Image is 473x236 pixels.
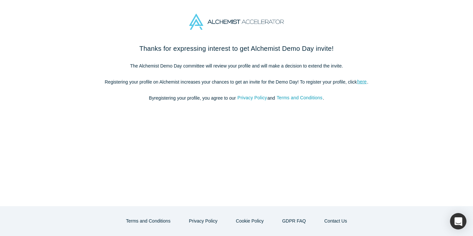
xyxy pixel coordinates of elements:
a: GDPR FAQ [275,215,313,227]
img: Alchemist Accelerator Logo [189,14,284,30]
button: Privacy Policy [182,215,224,227]
button: Terms and Conditions [119,215,177,227]
p: The Alchemist Demo Day committee will review your profile and will make a decision to extend the ... [99,63,374,69]
a: Contact Us [317,215,354,227]
p: By registering your profile , you agree to our and . [99,95,374,102]
h2: Thanks for expressing interest to get Alchemist Demo Day invite! [99,44,374,53]
button: Terms and Conditions [276,94,323,102]
button: Cookie Policy [229,215,271,227]
p: Registering your profile on Alchemist increases your chances to get an invite for the Demo Day! T... [99,79,374,86]
button: Privacy Policy [237,94,267,102]
a: here [357,78,367,86]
